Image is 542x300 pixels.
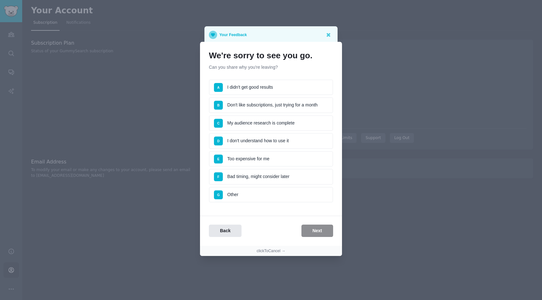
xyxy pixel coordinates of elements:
[217,175,219,179] span: F
[217,103,220,107] span: B
[209,51,333,61] h1: We're sorry to see you go.
[217,86,220,89] span: A
[209,225,242,237] button: Back
[217,139,220,143] span: D
[257,248,286,254] button: clickToCancel →
[217,193,220,197] span: G
[217,121,220,125] span: C
[209,64,333,71] p: Can you share why you're leaving?
[219,31,247,39] p: Your Feedback
[217,157,219,161] span: E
